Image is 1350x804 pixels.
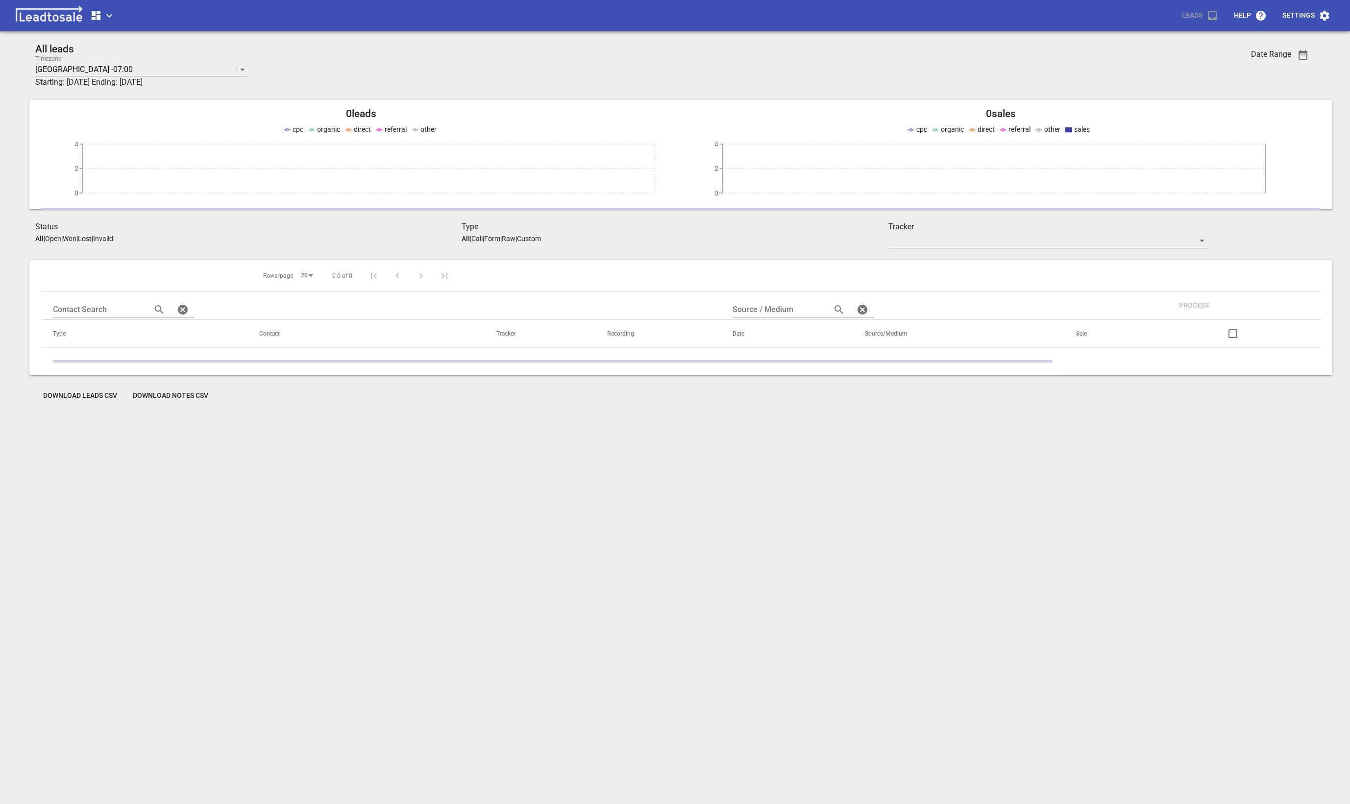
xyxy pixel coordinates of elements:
[35,64,133,75] p: [GEOGRAPHIC_DATA] -07:00
[35,235,44,243] aside: All
[978,125,995,133] span: direct
[471,235,483,243] p: Call
[35,221,462,233] h3: Status
[76,235,78,243] span: |
[916,125,927,133] span: cpc
[714,165,718,172] tspan: 2
[293,125,303,133] span: cpc
[385,125,407,133] span: referral
[1044,125,1060,133] span: other
[515,235,517,243] span: |
[484,235,500,243] p: Form
[35,43,1102,55] h2: All leads
[74,165,78,172] tspan: 2
[462,221,888,233] h3: Type
[941,125,964,133] span: organic
[354,125,371,133] span: direct
[721,320,853,348] th: Date
[714,189,718,197] tspan: 0
[500,235,502,243] span: |
[1074,125,1090,133] span: sales
[888,221,1208,233] h3: Tracker
[517,235,541,243] p: Custom
[317,125,340,133] span: organic
[1251,49,1291,59] h3: Date Range
[61,235,63,243] span: |
[43,391,117,401] span: Download Leads CSV
[485,320,595,348] th: Tracker
[502,235,515,243] p: Raw
[41,320,247,348] th: Type
[714,140,718,148] tspan: 4
[595,320,721,348] th: Recording
[1008,125,1031,133] span: referral
[470,235,471,243] span: |
[1234,11,1251,21] p: Help
[1291,43,1315,67] button: Date Range
[853,320,1064,348] th: Source/Medium
[74,140,78,148] tspan: 4
[74,189,78,197] tspan: 0
[332,272,352,280] span: 0-0 of 0
[247,320,485,348] th: Contact
[92,235,93,243] span: |
[41,108,681,120] h2: 0 leads
[483,235,484,243] span: |
[297,269,317,282] div: 20
[44,235,45,243] span: |
[93,235,113,243] p: Invalid
[420,125,437,133] span: other
[263,272,293,280] span: Rows/page
[1064,320,1159,348] th: Sale
[1282,11,1315,21] p: Settings
[133,391,208,401] span: Download Notes CSV
[681,108,1321,120] h2: 0 sales
[12,6,86,25] img: logo
[63,235,76,243] p: Won
[78,235,92,243] p: Lost
[462,235,470,243] aside: All
[45,235,61,243] p: Open
[35,387,125,405] button: Download Leads CSV
[125,387,216,405] button: Download Notes CSV
[35,56,61,62] label: Timezone
[35,76,1102,88] h3: Starting: [DATE] Ending: [DATE]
